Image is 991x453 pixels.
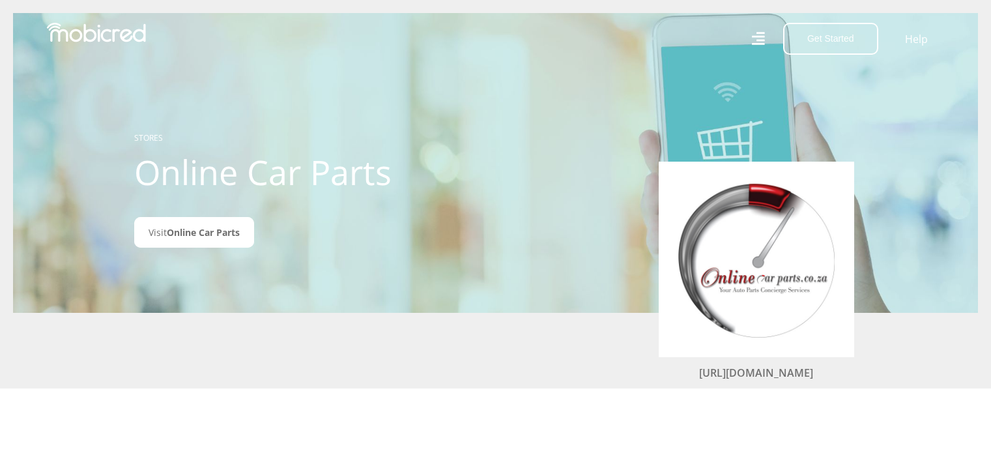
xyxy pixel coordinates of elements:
span: Online Car Parts [167,226,240,239]
button: Get Started [783,23,878,55]
img: Mobicred [47,23,146,42]
img: Online Car Parts [678,181,835,338]
h1: Online Car Parts [134,152,424,192]
a: Help [904,31,928,48]
a: STORES [134,132,163,143]
a: VisitOnline Car Parts [134,217,254,248]
a: [URL][DOMAIN_NAME] [699,366,813,380]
